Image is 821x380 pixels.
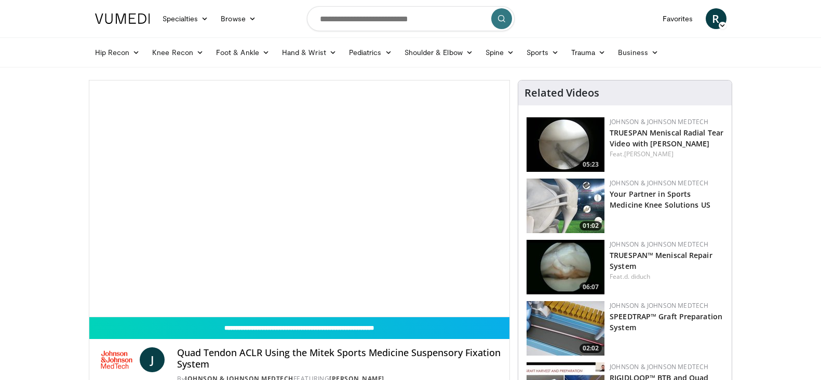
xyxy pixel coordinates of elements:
a: J [140,347,165,372]
a: Favorites [656,8,699,29]
span: 05:23 [580,160,602,169]
a: Johnson & Johnson MedTech [610,240,708,249]
img: e42d750b-549a-4175-9691-fdba1d7a6a0f.150x105_q85_crop-smart_upscale.jpg [527,240,604,294]
a: 06:07 [527,240,604,294]
a: TRUESPAN Meniscal Radial Tear Video with [PERSON_NAME] [610,128,723,148]
img: Johnson & Johnson MedTech [98,347,136,372]
span: 01:02 [580,221,602,230]
a: SPEEDTRAP™ Graft Preparation System [610,311,722,332]
a: Your Partner in Sports Medicine Knee Solutions US [610,189,710,210]
a: Specialties [156,8,215,29]
a: Pediatrics [343,42,398,63]
div: Feat. [610,272,723,281]
a: 01:02 [527,179,604,233]
a: Browse [214,8,262,29]
img: a46a2fe1-2704-4a9e-acc3-1c278068f6c4.150x105_q85_crop-smart_upscale.jpg [527,301,604,356]
h4: Related Videos [524,87,599,99]
div: Feat. [610,150,723,159]
span: 02:02 [580,344,602,353]
a: Hand & Wrist [276,42,343,63]
h4: Quad Tendon ACLR Using the Mitek Sports Medicine Suspensory Fixation System [177,347,501,370]
a: Spine [479,42,520,63]
a: Hip Recon [89,42,146,63]
a: 02:02 [527,301,604,356]
a: R [706,8,726,29]
video-js: Video Player [89,80,510,317]
a: Shoulder & Elbow [398,42,479,63]
span: 06:07 [580,282,602,292]
a: d. diduch [624,272,651,281]
a: Trauma [565,42,612,63]
a: Foot & Ankle [210,42,276,63]
a: Johnson & Johnson MedTech [610,117,708,126]
input: Search topics, interventions [307,6,515,31]
img: a9cbc79c-1ae4-425c-82e8-d1f73baa128b.150x105_q85_crop-smart_upscale.jpg [527,117,604,172]
a: [PERSON_NAME] [624,150,674,158]
img: VuMedi Logo [95,13,150,24]
a: 05:23 [527,117,604,172]
a: Sports [520,42,565,63]
a: Business [612,42,665,63]
a: Knee Recon [146,42,210,63]
a: Johnson & Johnson MedTech [610,179,708,187]
a: Johnson & Johnson MedTech [610,301,708,310]
a: Johnson & Johnson MedTech [610,362,708,371]
a: TRUESPAN™ Meniscal Repair System [610,250,712,271]
img: 0543fda4-7acd-4b5c-b055-3730b7e439d4.150x105_q85_crop-smart_upscale.jpg [527,179,604,233]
